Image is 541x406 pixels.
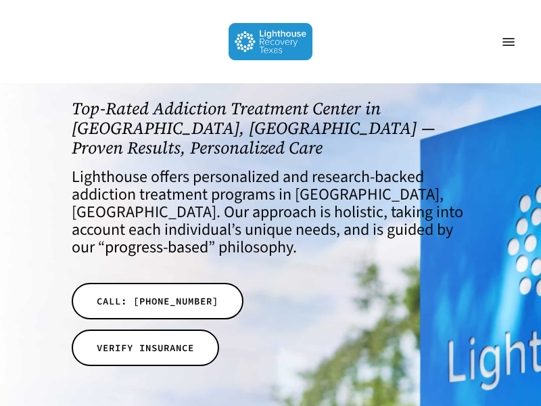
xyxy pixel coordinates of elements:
[72,168,469,256] h4: Lighthouse offers personalized and research-backed addiction treatment programs in [GEOGRAPHIC_DA...
[97,341,194,355] span: VERIFY INSURANCE
[72,330,219,366] a: VERIFY INSURANCE
[72,283,243,319] a: CALL: [PHONE_NUMBER]
[97,294,218,308] span: CALL: [PHONE_NUMBER]
[105,235,208,259] a: progress-based
[72,99,469,157] h1: Top-Rated Addiction Treatment Center in [GEOGRAPHIC_DATA], [GEOGRAPHIC_DATA] — Proven Results, Pe...
[229,23,313,60] img: Lighthouse Recovery Texas
[495,35,522,49] a: Navigation Menu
